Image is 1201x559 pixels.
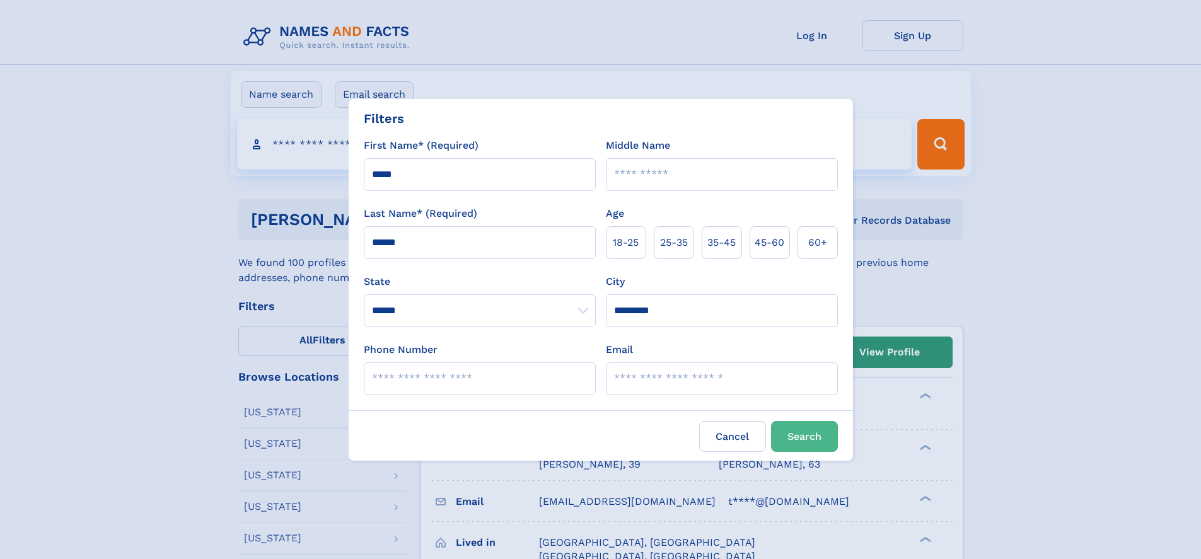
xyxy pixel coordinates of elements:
[606,342,633,357] label: Email
[364,109,404,128] div: Filters
[364,138,479,153] label: First Name* (Required)
[771,421,838,452] button: Search
[606,138,670,153] label: Middle Name
[660,235,688,250] span: 25‑35
[613,235,639,250] span: 18‑25
[364,274,596,289] label: State
[364,342,438,357] label: Phone Number
[707,235,736,250] span: 35‑45
[808,235,827,250] span: 60+
[364,206,477,221] label: Last Name* (Required)
[606,274,625,289] label: City
[606,206,624,221] label: Age
[755,235,784,250] span: 45‑60
[699,421,766,452] label: Cancel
